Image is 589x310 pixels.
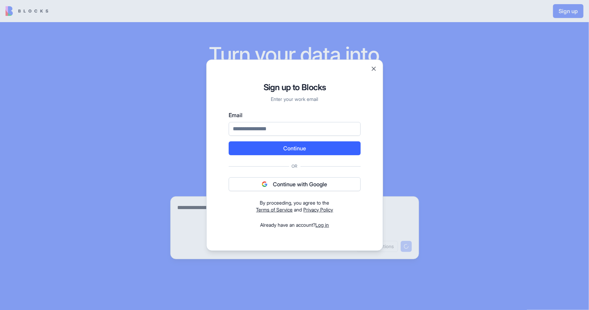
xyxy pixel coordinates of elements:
[289,163,300,169] span: Or
[315,222,329,228] a: Log in
[303,207,333,213] a: Privacy Policy
[229,141,361,155] button: Continue
[229,82,361,93] h1: Sign up to Blocks
[229,222,361,228] div: Already have an account?
[256,207,293,213] a: Terms of Service
[229,111,361,119] label: Email
[370,65,377,72] button: Close
[229,199,361,213] div: and
[262,181,267,187] img: google logo
[229,199,361,206] div: By proceeding, you agree to the
[229,96,361,103] p: Enter your work email
[229,177,361,191] button: Continue with Google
